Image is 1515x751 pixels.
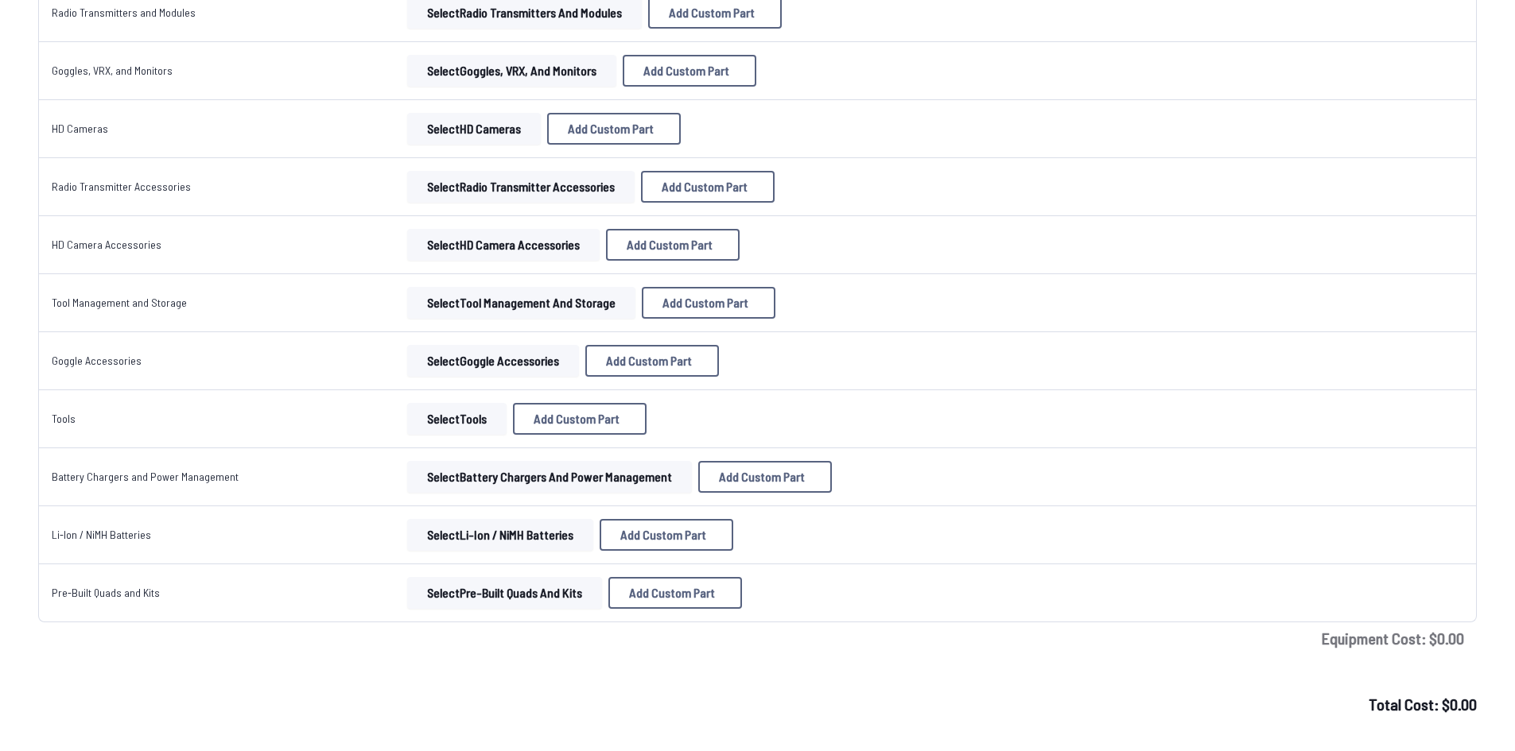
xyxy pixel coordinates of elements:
span: Add Custom Part [662,180,748,193]
button: Add Custom Part [698,461,832,493]
button: SelectPre-Built Quads and Kits [407,577,602,609]
span: Add Custom Part [534,412,620,425]
a: Goggles, VRX, and Monitors [52,64,173,77]
a: SelectGoggles, VRX, and Monitors [404,55,620,87]
a: Goggle Accessories [52,354,142,367]
button: SelectHD Cameras [407,113,541,145]
span: Add Custom Part [568,122,654,135]
button: Add Custom Part [600,519,733,551]
a: Pre-Built Quads and Kits [52,586,160,599]
span: Add Custom Part [662,296,748,309]
button: Add Custom Part [641,171,775,203]
button: SelectGoggle Accessories [407,345,579,377]
a: HD Camera Accessories [52,238,161,251]
a: SelectHD Cameras [404,113,544,145]
span: Add Custom Part [719,470,805,483]
span: Add Custom Part [627,238,713,251]
span: Add Custom Part [643,64,729,77]
button: Add Custom Part [608,577,742,609]
a: SelectRadio Transmitter Accessories [404,171,638,203]
button: SelectTool Management and Storage [407,287,635,319]
a: Battery Chargers and Power Management [52,470,239,483]
span: Add Custom Part [606,354,692,367]
a: SelectHD Camera Accessories [404,229,603,261]
button: Add Custom Part [606,229,740,261]
a: Tools [52,412,76,425]
a: SelectPre-Built Quads and Kits [404,577,605,609]
button: Add Custom Part [547,113,681,145]
button: SelectRadio Transmitter Accessories [407,171,635,203]
a: Tool Management and Storage [52,296,187,309]
span: Add Custom Part [629,586,715,599]
span: Total Cost: $ 0.00 [1369,695,1477,714]
button: Add Custom Part [585,345,719,377]
button: SelectGoggles, VRX, and Monitors [407,55,616,87]
button: SelectBattery Chargers and Power Management [407,461,692,493]
a: Radio Transmitters and Modules [52,6,196,19]
button: SelectTools [407,403,507,435]
a: SelectTools [404,403,510,435]
a: SelectGoggle Accessories [404,345,582,377]
a: SelectLi-Ion / NiMH Batteries [404,519,596,551]
a: Radio Transmitter Accessories [52,180,191,193]
td: Equipment Cost: $ 0.00 [38,622,1477,654]
span: Add Custom Part [620,528,706,541]
button: Add Custom Part [513,403,647,435]
a: Li-Ion / NiMH Batteries [52,528,151,541]
button: Add Custom Part [642,287,775,319]
span: Add Custom Part [669,6,755,19]
a: SelectBattery Chargers and Power Management [404,461,695,493]
button: Add Custom Part [623,55,756,87]
a: SelectTool Management and Storage [404,287,639,319]
a: HD Cameras [52,122,108,135]
button: SelectHD Camera Accessories [407,229,600,261]
button: SelectLi-Ion / NiMH Batteries [407,519,593,551]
